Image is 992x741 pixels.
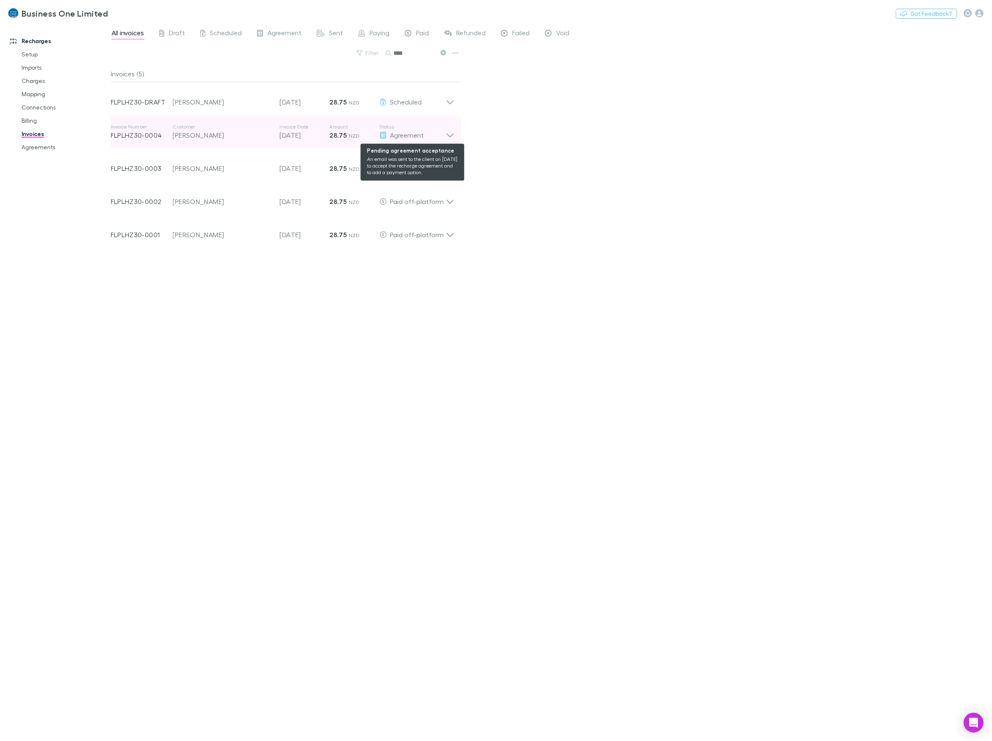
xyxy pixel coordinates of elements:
[330,231,347,239] strong: 28.75
[104,82,461,115] div: FLPLHZ30-DRAFT[PERSON_NAME][DATE]28.75 NZDScheduled
[349,133,360,139] span: NZD
[13,74,117,87] a: Charges
[173,130,272,140] div: [PERSON_NAME]
[557,29,570,39] span: Void
[13,127,117,141] a: Invoices
[13,61,117,74] a: Imports
[104,148,461,182] div: FLPLHZ30-0003[PERSON_NAME][DATE]28.75 NZDPaid off-platform
[896,9,957,19] button: Got Feedback?
[22,8,108,18] h3: Business One Limited
[330,124,379,130] p: Amount
[329,29,343,39] span: Sent
[111,124,173,130] p: Invoice Number
[13,141,117,154] a: Agreements
[173,124,272,130] p: Customer
[173,197,272,207] div: [PERSON_NAME]
[280,230,330,240] p: [DATE]
[513,29,530,39] span: Failed
[111,230,173,240] p: FLPLHZ30-0001
[104,182,461,215] div: FLPLHZ30-0002[PERSON_NAME][DATE]28.75 NZDPaid off-platform
[8,8,18,18] img: Business One Limited's Logo
[104,215,461,248] div: FLPLHZ30-0001[PERSON_NAME][DATE]28.75 NZDPaid off-platform
[2,34,117,48] a: Recharges
[349,100,360,106] span: NZD
[390,131,424,139] span: Agreement
[330,197,347,206] strong: 28.75
[280,163,330,173] p: [DATE]
[390,231,444,238] span: Paid off-platform
[349,232,360,238] span: NZD
[13,101,117,114] a: Connections
[210,29,242,39] span: Scheduled
[280,130,330,140] p: [DATE]
[370,29,390,39] span: Paying
[104,115,461,148] div: Invoice NumberFLPLHZ30-0004Customer[PERSON_NAME]Invoice Date[DATE]Amount28.75 NZDStatus
[280,97,330,107] p: [DATE]
[390,164,444,172] span: Paid off-platform
[13,48,117,61] a: Setup
[13,87,117,101] a: Mapping
[111,97,173,107] p: FLPLHZ30-DRAFT
[457,29,486,39] span: Refunded
[173,230,272,240] div: [PERSON_NAME]
[280,124,330,130] p: Invoice Date
[111,130,173,140] p: FLPLHZ30-0004
[390,98,422,106] span: Scheduled
[416,29,429,39] span: Paid
[112,29,144,39] span: All invoices
[3,3,113,23] a: Business One Limited
[330,131,347,139] strong: 28.75
[353,48,384,58] button: Filter
[169,29,185,39] span: Draft
[173,97,272,107] div: [PERSON_NAME]
[349,199,360,205] span: NZD
[111,197,173,207] p: FLPLHZ30-0002
[13,114,117,127] a: Billing
[390,197,444,205] span: Paid off-platform
[964,713,984,733] div: Open Intercom Messenger
[280,197,330,207] p: [DATE]
[330,164,347,172] strong: 28.75
[349,166,360,172] span: NZD
[268,29,302,39] span: Agreement
[379,124,446,130] p: Status
[173,163,272,173] div: [PERSON_NAME]
[111,163,173,173] p: FLPLHZ30-0003
[330,98,347,106] strong: 28.75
